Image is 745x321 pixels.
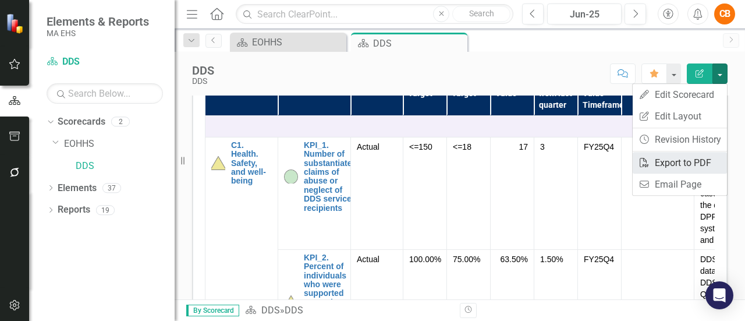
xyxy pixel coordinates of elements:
[252,35,343,50] div: EOHHS
[47,55,163,69] a: DDS
[633,105,727,127] a: Edit Layout
[304,141,357,213] a: KPI_1. Number of substantiated claims of abuse or neglect of DDS service recipients
[452,6,510,22] button: Search
[633,152,727,174] a: Export to PDF
[551,8,618,22] div: Jun-25
[519,141,528,153] span: 17
[540,255,563,264] span: 1.50%
[547,3,622,24] button: Jun-25
[192,77,214,86] div: DDS
[453,142,471,151] span: <=18
[261,305,280,316] a: DDS
[111,117,130,127] div: 2
[714,3,735,24] button: CB
[357,141,397,153] span: Actual
[633,174,727,195] a: Email Page
[186,305,239,316] span: By Scorecard
[58,203,90,217] a: Reports
[64,137,175,151] a: EOHHS
[233,35,343,50] a: EOHHS
[501,253,528,265] span: 63.50%
[357,253,397,265] span: Actual
[409,255,441,264] span: 100.00%
[491,137,534,249] td: Double-Click to Edit
[236,4,513,24] input: Search ClearPoint...
[705,281,733,309] div: Open Intercom Messenger
[453,255,480,264] span: 75.00%
[76,160,175,173] a: DDS
[584,141,615,153] div: FY25Q4
[245,304,451,318] div: »
[47,15,149,29] span: Elements & Reports
[469,9,494,18] span: Search
[540,142,545,151] span: 3
[211,156,225,170] img: At-risk
[373,36,464,51] div: DDS
[284,295,298,309] img: At-risk
[584,253,615,265] div: FY25Q4
[58,182,97,195] a: Elements
[6,13,26,34] img: ClearPoint Strategy
[278,137,351,249] td: Double-Click to Edit Right Click for Context Menu
[351,137,403,249] td: Double-Click to Edit
[96,205,115,215] div: 19
[192,64,214,77] div: DDS
[409,142,432,151] span: <=150
[633,84,727,105] a: Edit Scorecard
[231,141,272,186] a: C1. Health. Safety, and well-being
[47,83,163,104] input: Search Below...
[58,115,105,129] a: Scorecards
[285,305,303,316] div: DDS
[633,129,727,150] a: Revision History
[284,170,298,184] img: On-track
[102,183,121,193] div: 37
[47,29,149,38] small: MA EHS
